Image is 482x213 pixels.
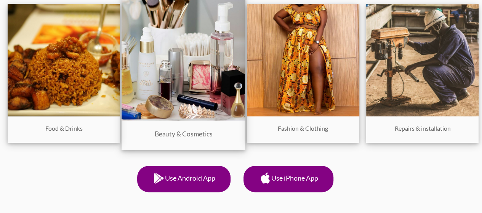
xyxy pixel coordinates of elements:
[243,166,333,192] a: Use iPhone App
[152,171,165,184] img: android-icon.png
[247,4,359,116] img: fashion
[251,120,355,133] p: Fashion & Clothing
[11,120,116,133] p: Food & Drinks
[370,120,475,133] p: Repairs & installation
[259,171,271,184] img: apple-icon.png
[8,4,120,116] img: food-and-drinks
[366,4,479,116] img: repairs
[137,166,231,192] a: Use Android App
[126,125,241,139] p: Beauty & Cosmetics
